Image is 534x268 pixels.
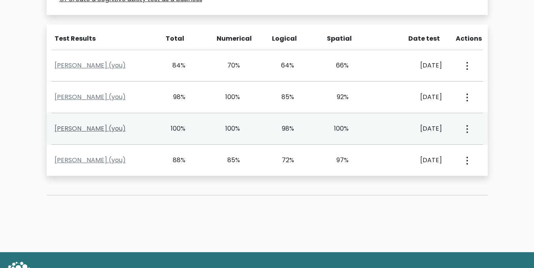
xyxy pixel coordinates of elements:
[163,124,186,133] div: 100%
[326,92,349,102] div: 92%
[327,34,350,43] div: Spatial
[326,156,349,165] div: 97%
[272,156,294,165] div: 72%
[217,34,240,43] div: Numerical
[55,92,126,101] a: [PERSON_NAME] (you)
[217,124,240,133] div: 100%
[217,156,240,165] div: 85%
[381,124,442,133] div: [DATE]
[163,92,186,102] div: 98%
[55,61,126,70] a: [PERSON_NAME] (you)
[381,61,442,70] div: [DATE]
[382,34,446,43] div: Date test
[217,92,240,102] div: 100%
[55,34,152,43] div: Test Results
[456,34,483,43] div: Actions
[326,124,349,133] div: 100%
[55,156,126,165] a: [PERSON_NAME] (you)
[272,124,294,133] div: 98%
[272,92,294,102] div: 85%
[272,34,295,43] div: Logical
[55,124,126,133] a: [PERSON_NAME] (you)
[163,156,186,165] div: 88%
[162,34,185,43] div: Total
[326,61,349,70] div: 66%
[381,92,442,102] div: [DATE]
[217,61,240,70] div: 70%
[381,156,442,165] div: [DATE]
[163,61,186,70] div: 84%
[272,61,294,70] div: 64%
